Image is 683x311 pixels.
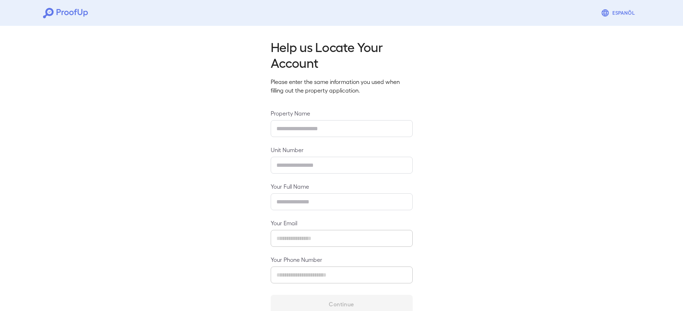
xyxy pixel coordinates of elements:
[271,109,413,117] label: Property Name
[271,255,413,264] label: Your Phone Number
[271,146,413,154] label: Unit Number
[271,219,413,227] label: Your Email
[271,77,413,95] p: Please enter the same information you used when filling out the property application.
[271,39,413,70] h2: Help us Locate Your Account
[271,182,413,190] label: Your Full Name
[598,6,640,20] button: Espanõl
